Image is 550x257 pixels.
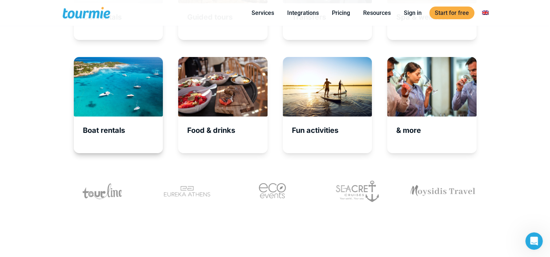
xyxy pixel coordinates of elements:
h5: Food & drinks [187,126,268,135]
h5: Boat rentals [83,126,163,135]
h5: & more [396,126,477,135]
a: Integrations [282,8,324,17]
a: Sign in [398,8,427,17]
h5: Fun activities [292,126,372,135]
a: Pricing [326,8,356,17]
a: Services [246,8,280,17]
a: Start for free [429,7,474,19]
iframe: Intercom live chat [525,232,543,250]
a: Resources [358,8,396,17]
